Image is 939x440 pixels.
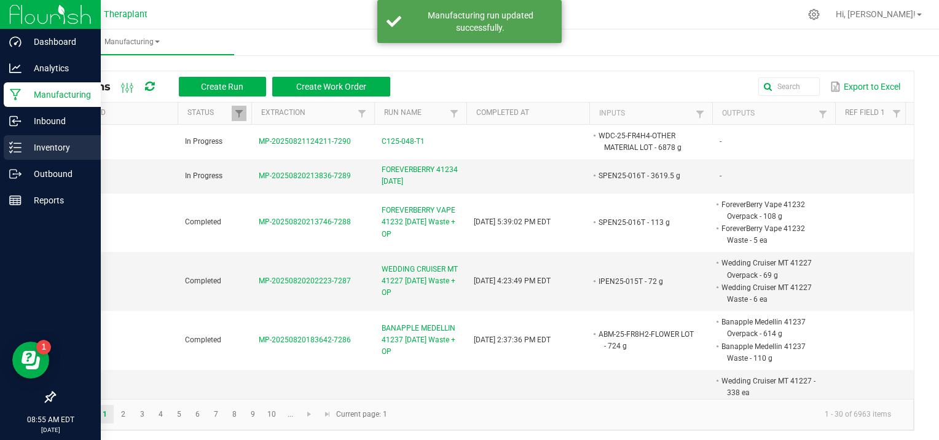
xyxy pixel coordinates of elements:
span: In Progress [185,137,222,146]
p: Outbound [22,167,95,181]
span: WEDDING CRUISER MT 41227 [DATE] Waste + OP [382,264,459,299]
iframe: Resource center unread badge [36,340,51,355]
a: Run NameSortable [384,108,446,118]
p: Analytics [22,61,95,76]
th: Inputs [589,103,712,125]
span: MP-20250820213836-7289 [259,171,351,180]
a: Page 4 [152,405,170,423]
p: Reports [22,193,95,208]
span: Completed [185,277,221,285]
span: MP-20250820202223-7287 [259,277,351,285]
span: Theraplant [104,9,147,20]
li: Banapple Medellin 41237 Overpack - 614 g [720,316,817,340]
a: Go to the last page [318,405,336,423]
a: Page 7 [207,405,225,423]
div: Manufacturing run updated successfully. [408,9,552,34]
span: Manufacturing [29,37,234,47]
inline-svg: Dashboard [9,36,22,48]
button: Create Work Order [272,77,390,96]
span: MP-20250821124211-7290 [259,137,351,146]
span: In Progress [185,171,222,180]
span: Hi, [PERSON_NAME]! [836,9,916,19]
span: [DATE] 5:39:02 PM EDT [474,218,551,226]
a: Page 8 [226,405,243,423]
p: Dashboard [22,34,95,49]
li: IPEN25-015T - 72 g [597,275,694,288]
span: FOREVERBERRY VAPE 41232 [DATE] Waste + OP [382,205,459,240]
li: SPEN25-016T - 113 g [597,216,694,229]
span: Completed [185,336,221,344]
a: Go to the next page [301,405,318,423]
li: Wedding Cruiser MT 41227 Overpack - 69 g [720,257,817,281]
a: Filter [447,106,462,121]
a: Page 11 [281,405,299,423]
inline-svg: Outbound [9,168,22,180]
li: Banapple Medellin 41237 Waste - 110 g [720,340,817,364]
span: [DATE] 2:37:36 PM EDT [474,336,551,344]
a: Filter [815,106,830,122]
inline-svg: Analytics [9,62,22,74]
div: All Runs [64,76,399,97]
kendo-pager-info: 1 - 30 of 6963 items [395,404,901,425]
span: [DATE] 4:23:49 PM EDT [474,277,551,285]
a: ExtractionSortable [261,108,354,118]
li: WDC-25-FR4H4-OTHER MATERIAL LOT - 6878 g [597,130,694,154]
inline-svg: Inbound [9,115,22,127]
a: Completed AtSortable [476,108,584,118]
li: ABM-25-FR8H2-FLOWER LOT - 724 g [597,328,694,352]
button: Export to Excel [827,76,903,97]
div: Manage settings [806,9,822,20]
span: FOREVERBERRY 41234 [DATE] [382,164,459,187]
a: Filter [693,106,707,122]
p: Inventory [22,140,95,155]
span: C125-048-T1 [382,136,425,147]
inline-svg: Reports [9,194,22,206]
a: Page 2 [114,405,132,423]
span: BANAPPLE MEDELLIN 41237 [DATE] Waste + OP [382,323,459,358]
button: Create Run [179,77,266,96]
p: Inbound [22,114,95,128]
span: Go to the next page [304,409,314,419]
td: - [712,159,835,193]
span: MP-20250820213746-7288 [259,218,351,226]
li: Wedding Cruiser MT 41227 Waste - 6 ea [720,281,817,305]
p: [DATE] [6,425,95,434]
a: Page 10 [263,405,281,423]
a: Manufacturing [29,29,234,55]
a: Filter [889,106,904,121]
a: Filter [355,106,369,121]
span: MP-20250820183642-7286 [259,336,351,344]
a: Page 6 [189,405,206,423]
th: Outputs [712,103,835,125]
p: Manufacturing [22,87,95,102]
li: SPEN25-016T - 3619.5 g [597,170,694,182]
li: Wedding Cruiser MT 41227 - 338 ea [720,375,817,399]
input: Search [758,77,820,96]
inline-svg: Inventory [9,141,22,154]
iframe: Resource center [12,342,49,379]
kendo-pager: Current page: 1 [55,399,914,430]
span: Create Run [201,82,243,92]
a: Page 1 [96,405,114,423]
a: Filter [232,106,246,121]
inline-svg: Manufacturing [9,88,22,101]
span: Go to the last page [323,409,332,419]
td: - [712,125,835,159]
a: Page 3 [133,405,151,423]
p: 08:55 AM EDT [6,414,95,425]
a: Page 5 [170,405,188,423]
li: ForeverBerry Vape 41232 Overpack - 108 g [720,198,817,222]
a: Ref Field 1Sortable [845,108,889,118]
a: StatusSortable [187,108,231,118]
span: Completed [185,218,221,226]
span: Create Work Order [296,82,366,92]
a: ScheduledSortable [64,108,173,118]
a: Page 9 [244,405,262,423]
li: ForeverBerry Vape 41232 Waste - 5 ea [720,222,817,246]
